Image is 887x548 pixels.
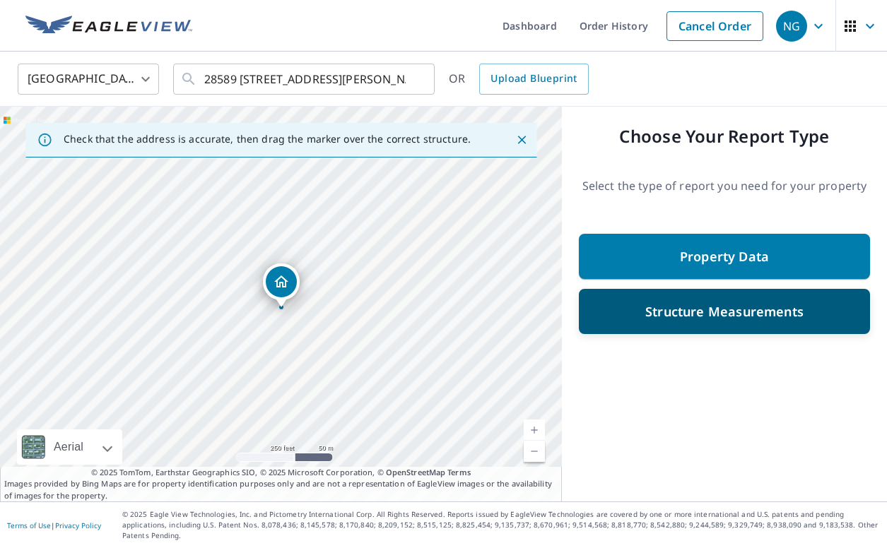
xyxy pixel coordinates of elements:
a: Upload Blueprint [479,64,588,95]
p: | [7,521,101,530]
span: Upload Blueprint [491,70,577,88]
img: EV Logo [25,16,192,37]
div: Aerial [17,429,122,465]
span: © 2025 TomTom, Earthstar Geographics SIO, © 2025 Microsoft Corporation, © [91,467,471,479]
p: Choose Your Report Type [579,124,870,149]
a: OpenStreetMap [386,467,445,477]
div: Aerial [49,429,88,465]
p: Property Data [680,248,769,265]
a: Cancel Order [666,11,763,41]
a: Current Level 17, Zoom In [524,419,545,441]
p: © 2025 Eagle View Technologies, Inc. and Pictometry International Corp. All Rights Reserved. Repo... [122,509,880,541]
p: Check that the address is accurate, then drag the marker over the correct structure. [64,133,471,145]
div: [GEOGRAPHIC_DATA] [18,59,159,99]
a: Current Level 17, Zoom Out [524,441,545,462]
p: Select the type of report you need for your property [579,177,870,194]
input: Search by address or latitude-longitude [204,59,406,99]
div: OR [449,64,589,95]
a: Terms [447,467,471,477]
div: Dropped pin, building 1, Residential property, 28589 234 Rd Hanston, KS 67849 [263,263,300,307]
button: Close [512,131,531,149]
a: Privacy Policy [55,520,101,530]
p: Structure Measurements [645,303,804,320]
a: Terms of Use [7,520,51,530]
div: NG [776,11,807,42]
